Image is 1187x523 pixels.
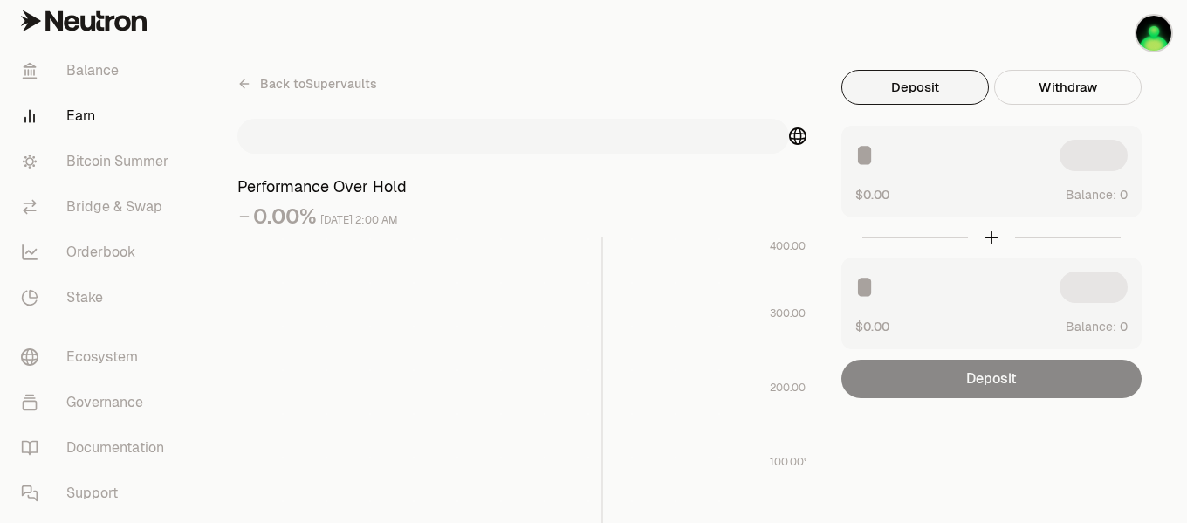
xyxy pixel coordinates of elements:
span: Back to Supervaults [260,75,377,93]
a: Bitcoin Summer [7,139,189,184]
span: Balance: [1066,318,1116,335]
tspan: 100.00% [770,455,813,469]
button: $0.00 [855,317,889,335]
a: Bridge & Swap [7,184,189,230]
span: Balance: [1066,186,1116,203]
a: Balance [7,48,189,93]
a: Back toSupervaults [237,70,377,98]
img: Worldnet [1136,16,1171,51]
a: Documentation [7,425,189,471]
a: Earn [7,93,189,139]
a: Orderbook [7,230,189,275]
tspan: 400.00% [770,239,814,253]
tspan: 200.00% [770,381,814,395]
a: Governance [7,380,189,425]
button: Withdraw [994,70,1142,105]
div: [DATE] 2:00 AM [320,210,398,231]
h3: Performance Over Hold [237,175,806,199]
button: Deposit [841,70,989,105]
div: 0.00% [253,203,317,231]
a: Stake [7,275,189,320]
button: $0.00 [855,185,889,203]
tspan: 300.00% [770,306,814,320]
a: Support [7,471,189,516]
a: Ecosystem [7,334,189,380]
